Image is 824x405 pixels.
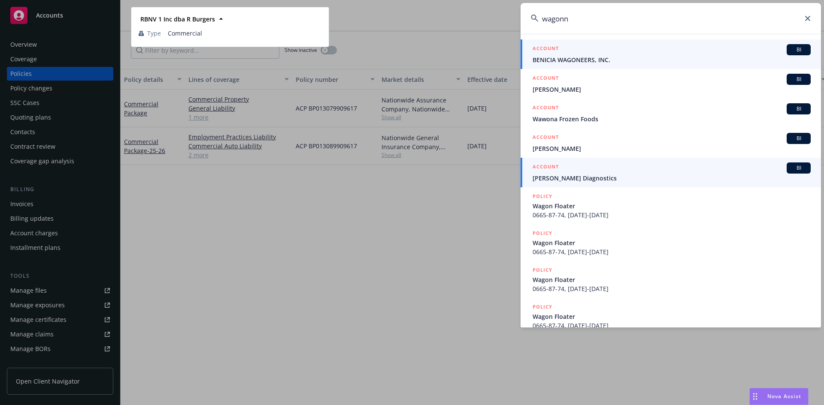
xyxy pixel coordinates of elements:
span: BI [790,105,807,113]
span: BI [790,46,807,54]
h5: ACCOUNT [533,162,559,173]
button: Nova Assist [749,388,809,405]
a: ACCOUNTBI[PERSON_NAME] [521,128,821,158]
h5: ACCOUNT [533,74,559,84]
span: Commercial [168,29,321,38]
a: ACCOUNTBIBENICIA WAGONEERS, INC. [521,39,821,69]
span: 0665-87-74, [DATE]-[DATE] [533,247,811,256]
span: [PERSON_NAME] [533,85,811,94]
h5: ACCOUNT [533,44,559,54]
h5: ACCOUNT [533,133,559,143]
span: BI [790,135,807,142]
span: Nova Assist [767,393,801,400]
h5: POLICY [533,303,552,311]
span: [PERSON_NAME] [533,144,811,153]
a: ACCOUNTBIWawona Frozen Foods [521,99,821,128]
a: ACCOUNTBI[PERSON_NAME] [521,69,821,99]
div: Drag to move [750,388,760,405]
span: 0665-87-74, [DATE]-[DATE] [533,284,811,293]
span: BI [790,75,807,83]
span: BI [790,164,807,172]
a: POLICYWagon Floater0665-87-74, [DATE]-[DATE] [521,298,821,335]
strong: RBNV 1 Inc dba R Burgers [140,15,215,23]
span: Wagon Floater [533,275,811,284]
h5: POLICY [533,229,552,237]
a: POLICYWagon Floater0665-87-74, [DATE]-[DATE] [521,261,821,298]
span: Wagon Floater [533,312,811,321]
span: Wagon Floater [533,238,811,247]
input: Search... [521,3,821,34]
span: BENICIA WAGONEERS, INC. [533,55,811,64]
span: 0665-87-74, [DATE]-[DATE] [533,321,811,330]
span: 0665-87-74, [DATE]-[DATE] [533,210,811,219]
h5: POLICY [533,266,552,274]
span: [PERSON_NAME] Diagnostics [533,174,811,183]
h5: ACCOUNT [533,103,559,114]
a: POLICYWagon Floater0665-87-74, [DATE]-[DATE] [521,187,821,224]
a: ACCOUNTBI[PERSON_NAME] Diagnostics [521,158,821,187]
a: POLICYWagon Floater0665-87-74, [DATE]-[DATE] [521,224,821,261]
span: Type [147,29,161,38]
span: Wagon Floater [533,201,811,210]
h5: POLICY [533,192,552,201]
span: Wawona Frozen Foods [533,114,811,123]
